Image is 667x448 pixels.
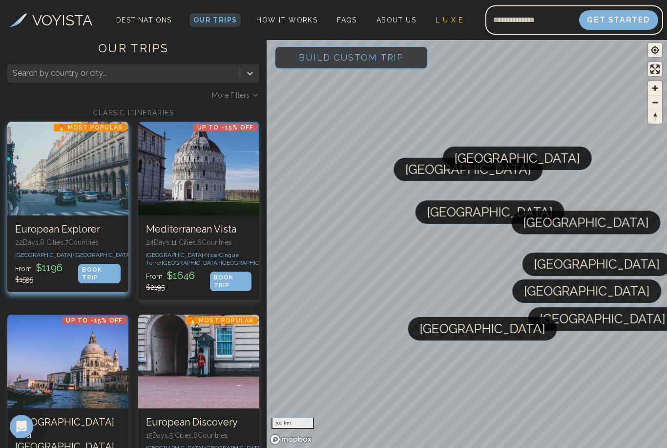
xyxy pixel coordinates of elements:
div: BOOK TRIP [210,272,252,291]
span: $ 2195 [146,283,165,291]
p: 15 Days, 5 Cities, 6 Countr ies [146,430,251,440]
button: Zoom in [648,81,662,95]
span: Destinations [112,12,176,41]
span: About Us [376,16,416,24]
p: Up to -15% OFF [193,124,258,131]
span: [GEOGRAPHIC_DATA] • [15,252,74,258]
div: 300 km [271,418,314,429]
a: Our Trips [189,13,241,27]
a: VOYISTA [9,9,92,31]
span: [GEOGRAPHIC_DATA] • [162,259,221,266]
span: [GEOGRAPHIC_DATA] • [146,252,205,258]
div: Open Intercom Messenger [10,415,33,438]
span: [GEOGRAPHIC_DATA] • [74,252,133,258]
span: How It Works [256,16,317,24]
span: [GEOGRAPHIC_DATA] [534,253,660,276]
a: European Explorer🔥 Most PopularEuropean Explorer22Days,8 Cities,7Countries[GEOGRAPHIC_DATA]•[GEOG... [7,122,128,292]
div: BOOK TRIP [78,264,121,283]
h3: VOYISTA [32,9,92,31]
span: More Filters [212,90,250,100]
span: Build Custom Trip [283,37,419,78]
button: Enter fullscreen [648,62,662,76]
p: From [15,261,78,284]
a: How It Works [252,13,321,27]
p: 24 Days, 11 Cities, 6 Countr ies [146,237,251,247]
button: Build Custom Trip [274,46,428,69]
span: [GEOGRAPHIC_DATA] [406,158,531,181]
img: Voyista Logo [9,13,27,27]
h3: Mediterranean Vista [146,223,251,235]
a: Mediterranean VistaUp to -15% OFFMediterranean Vista24Days,11 Cities,6Countries[GEOGRAPHIC_DATA]•... [138,122,259,300]
a: L U X E [432,13,467,27]
p: 🔥 Most Popular [54,124,126,131]
span: Our Trips [193,16,237,24]
a: Mapbox homepage [270,434,313,445]
span: Zoom out [648,96,662,109]
button: Zoom out [648,95,662,109]
button: Reset bearing to north [648,109,662,124]
span: Reset bearing to north [648,110,662,124]
span: [GEOGRAPHIC_DATA] [524,279,650,303]
input: Email address [485,8,579,32]
span: [GEOGRAPHIC_DATA] [455,147,580,170]
button: Get Started [579,10,658,30]
h3: European Explorer [15,223,121,235]
p: From [146,269,210,292]
span: [GEOGRAPHIC_DATA] [523,211,649,235]
span: $ 1595 [15,276,33,283]
span: $ 1196 [34,262,64,274]
span: $ 1646 [165,270,197,281]
p: Up to -15% OFF [62,317,126,324]
span: [GEOGRAPHIC_DATA] [540,307,666,331]
h3: European Discovery [146,416,251,428]
a: About Us [373,13,420,27]
span: [GEOGRAPHIC_DATA] [427,200,553,224]
a: FAQs [333,13,361,27]
p: 22 Days, 8 Cities, 7 Countr ies [15,237,121,247]
canvas: Map [267,38,667,448]
span: L U X E [436,16,463,24]
span: [GEOGRAPHIC_DATA] • [221,259,280,266]
p: 🔥 Most Popular [185,317,258,324]
span: Nice • [205,252,219,258]
span: FAQs [337,16,357,24]
h2: CLASSIC ITINERARIES [7,108,259,118]
button: Find my location [648,43,662,57]
h1: OUR TRIPS [7,41,259,64]
span: [GEOGRAPHIC_DATA] [420,317,545,341]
